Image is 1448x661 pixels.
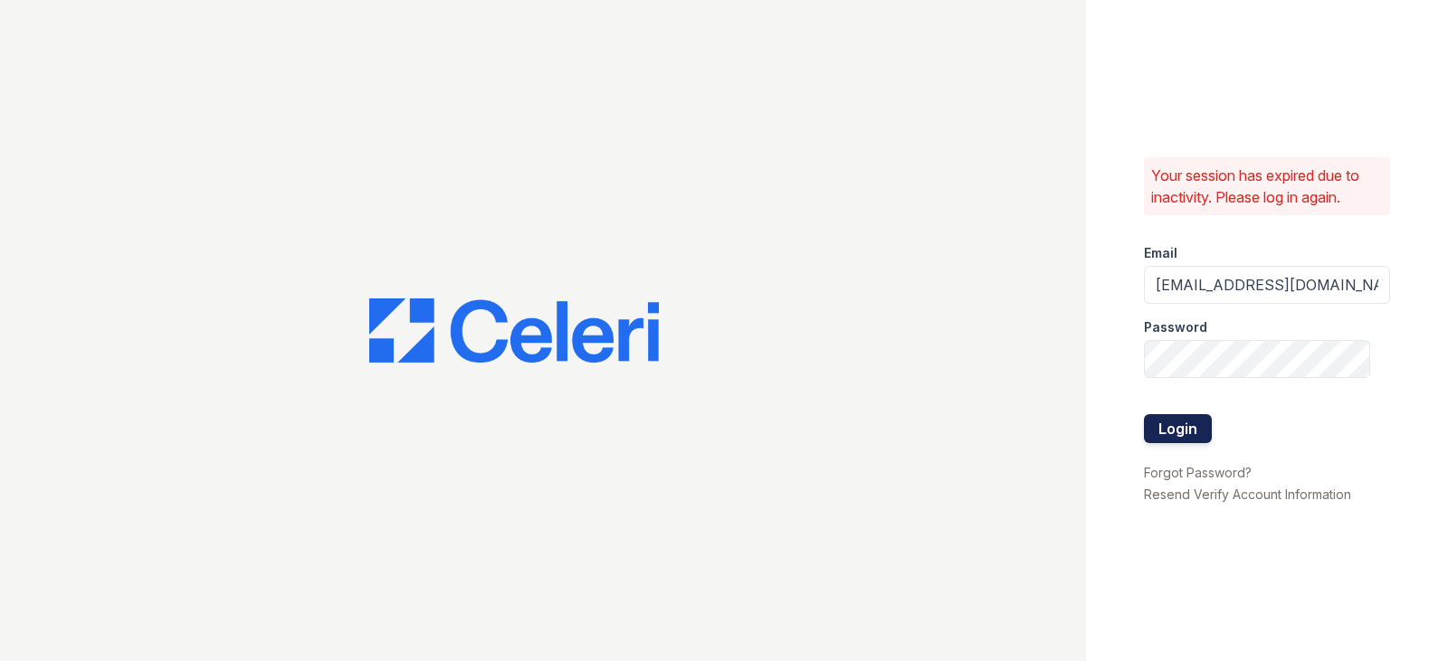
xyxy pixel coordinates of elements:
[1144,465,1252,480] a: Forgot Password?
[1144,318,1207,336] label: Password
[1144,414,1212,443] button: Login
[1144,486,1351,502] a: Resend Verify Account Information
[1151,165,1383,208] p: Your session has expired due to inactivity. Please log in again.
[369,298,659,364] img: CE_Logo_Blue-a8612792a0a2168367f1c8372b55b34899dd931a85d93a1a3d3e32e68fde9ad4.png
[1144,244,1177,262] label: Email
